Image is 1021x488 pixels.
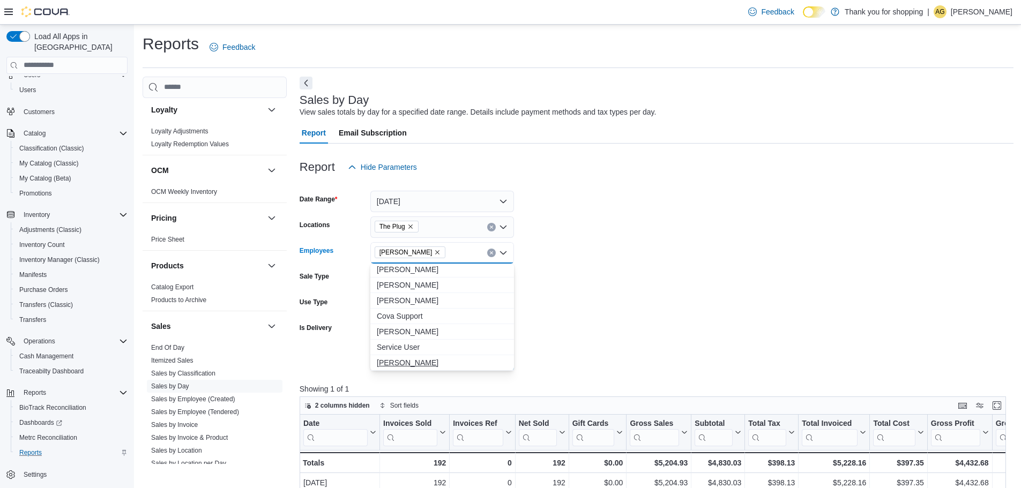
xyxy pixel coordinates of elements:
[151,165,169,176] h3: OCM
[11,171,132,186] button: My Catalog (Beta)
[143,125,287,155] div: Loyalty
[802,418,858,429] div: Total Invoiced
[151,421,198,429] a: Sales by Invoice
[956,399,969,412] button: Keyboard shortcuts
[630,456,688,469] div: $5,204.93
[24,337,55,346] span: Operations
[151,140,229,148] a: Loyalty Redemption Values
[931,418,989,446] button: Gross Profit
[2,104,132,119] button: Customers
[695,418,733,446] div: Subtotal
[19,174,71,183] span: My Catalog (Beta)
[300,399,374,412] button: 2 columns hidden
[11,237,132,252] button: Inventory Count
[19,386,128,399] span: Reports
[370,277,514,293] button: Caleb Pittman
[15,223,128,236] span: Adjustments (Classic)
[300,324,332,332] label: Is Delivery
[518,456,565,469] div: 192
[265,103,278,116] button: Loyalty
[151,447,202,454] a: Sales by Location
[572,418,614,446] div: Gift Card Sales
[24,470,47,479] span: Settings
[303,418,376,446] button: Date
[499,223,508,231] button: Open list of options
[630,418,679,446] div: Gross Sales
[19,106,59,118] a: Customers
[2,126,132,141] button: Catalog
[15,431,81,444] a: Metrc Reconciliation
[19,352,73,361] span: Cash Management
[11,312,132,327] button: Transfers
[518,418,556,429] div: Net Sold
[15,350,128,363] span: Cash Management
[15,238,128,251] span: Inventory Count
[15,313,50,326] a: Transfers
[151,127,208,135] a: Loyalty Adjustments
[695,418,741,446] button: Subtotal
[303,456,376,469] div: Totals
[11,400,132,415] button: BioTrack Reconciliation
[303,418,368,446] div: Date
[931,456,989,469] div: $4,432.68
[19,468,51,481] a: Settings
[315,401,370,410] span: 2 columns hidden
[151,356,193,365] span: Itemized Sales
[265,320,278,333] button: Sales
[151,434,228,441] a: Sales by Invoice & Product
[300,107,657,118] div: View sales totals by day for a specified date range. Details include payment methods and tax type...
[19,208,54,221] button: Inventory
[11,156,132,171] button: My Catalog (Classic)
[748,418,786,446] div: Total Tax
[19,127,128,140] span: Catalog
[30,31,128,52] span: Load All Apps in [GEOGRAPHIC_DATA]
[11,282,132,297] button: Purchase Orders
[151,104,177,115] h3: Loyalty
[11,267,132,282] button: Manifests
[377,326,508,337] span: [PERSON_NAME]
[15,142,128,155] span: Classification (Classic)
[361,162,417,172] span: Hide Parameters
[151,213,176,223] h3: Pricing
[339,122,407,144] span: Email Subscription
[19,86,36,94] span: Users
[15,142,88,155] a: Classification (Classic)
[19,386,50,399] button: Reports
[151,321,171,332] h3: Sales
[151,283,193,291] a: Catalog Export
[11,415,132,430] a: Dashboards
[2,467,132,482] button: Settings
[15,223,86,236] a: Adjustments (Classic)
[383,418,437,446] div: Invoices Sold
[19,256,100,264] span: Inventory Manager (Classic)
[11,364,132,379] button: Traceabilty Dashboard
[15,416,128,429] span: Dashboards
[151,344,184,351] a: End Of Day
[453,418,503,429] div: Invoices Ref
[151,104,263,115] button: Loyalty
[934,5,947,18] div: Alejandro Gomez
[15,283,72,296] a: Purchase Orders
[15,187,56,200] a: Promotions
[151,382,189,391] span: Sales by Day
[15,446,46,459] a: Reports
[300,298,327,306] label: Use Type
[11,82,132,97] button: Users
[151,321,263,332] button: Sales
[15,350,78,363] a: Cash Management
[24,108,55,116] span: Customers
[151,296,206,304] span: Products to Archive
[11,430,132,445] button: Metrc Reconciliation
[375,246,446,258] span: Oswaldo Rengifo
[11,222,132,237] button: Adjustments (Classic)
[15,446,128,459] span: Reports
[151,395,235,403] a: Sales by Employee (Created)
[973,399,986,412] button: Display options
[344,156,421,178] button: Hide Parameters
[383,418,437,429] div: Invoices Sold
[375,399,423,412] button: Sort fields
[370,191,514,212] button: [DATE]
[487,223,496,231] button: Clear input
[15,84,40,96] a: Users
